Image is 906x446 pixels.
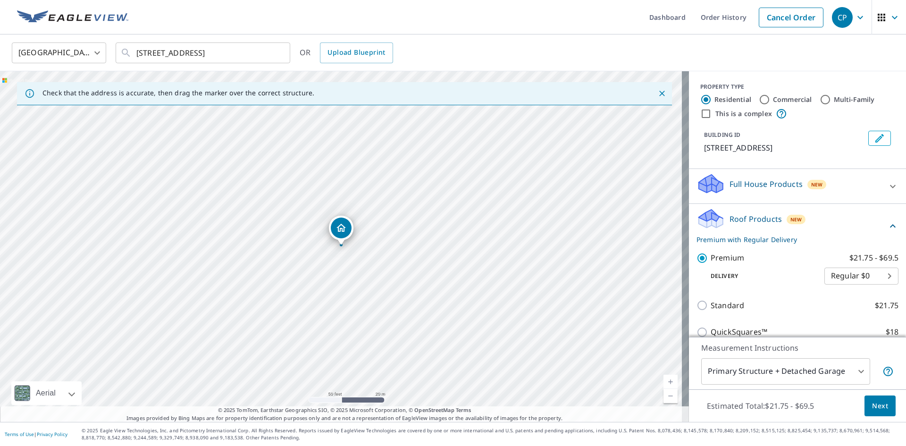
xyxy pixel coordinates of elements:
button: Next [864,396,896,417]
label: Commercial [773,95,812,104]
p: $21.75 [875,300,898,311]
p: Delivery [696,272,824,280]
label: Multi-Family [834,95,875,104]
a: Cancel Order [759,8,823,27]
a: Privacy Policy [37,431,67,438]
div: CP [832,7,853,28]
p: Standard [711,300,744,311]
p: QuickSquares™ [711,326,767,338]
span: New [811,181,823,188]
p: BUILDING ID [704,131,740,139]
a: Current Level 19, Zoom Out [663,389,678,403]
label: This is a complex [715,109,772,118]
p: Roof Products [730,213,782,225]
span: Upload Blueprint [327,47,385,59]
button: Edit building 1 [868,131,891,146]
p: Estimated Total: $21.75 - $69.5 [699,396,822,416]
a: Terms [456,406,471,413]
span: © 2025 TomTom, Earthstar Geographics SIO, © 2025 Microsoft Corporation, © [218,406,471,414]
p: Measurement Instructions [701,342,894,353]
p: © 2025 Eagle View Technologies, Inc. and Pictometry International Corp. All Rights Reserved. Repo... [82,427,901,441]
p: Premium with Regular Delivery [696,235,887,244]
span: New [790,216,802,223]
a: Upload Blueprint [320,42,393,63]
p: | [5,431,67,437]
p: Check that the address is accurate, then drag the marker over the correct structure. [42,89,314,97]
div: OR [300,42,393,63]
div: Regular $0 [824,263,898,289]
div: Full House ProductsNew [696,173,898,200]
div: Dropped pin, building 1, Residential property, 28905 W Midway St Cary, IL 60013 [329,216,353,245]
p: [STREET_ADDRESS] [704,142,864,153]
a: Terms of Use [5,431,34,438]
p: $21.75 - $69.5 [849,252,898,264]
span: Next [872,400,888,412]
span: Your report will include the primary structure and a detached garage if one exists. [882,366,894,377]
a: Current Level 19, Zoom In [663,375,678,389]
input: Search by address or latitude-longitude [136,40,271,66]
div: Aerial [11,381,82,405]
img: EV Logo [17,10,128,25]
div: Primary Structure + Detached Garage [701,358,870,385]
div: [GEOGRAPHIC_DATA] [12,40,106,66]
p: Full House Products [730,178,803,190]
label: Residential [714,95,751,104]
button: Close [656,87,668,100]
p: $18 [886,326,898,338]
div: PROPERTY TYPE [700,83,895,91]
div: Roof ProductsNewPremium with Regular Delivery [696,208,898,244]
a: OpenStreetMap [414,406,454,413]
p: Premium [711,252,744,264]
div: Aerial [33,381,59,405]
